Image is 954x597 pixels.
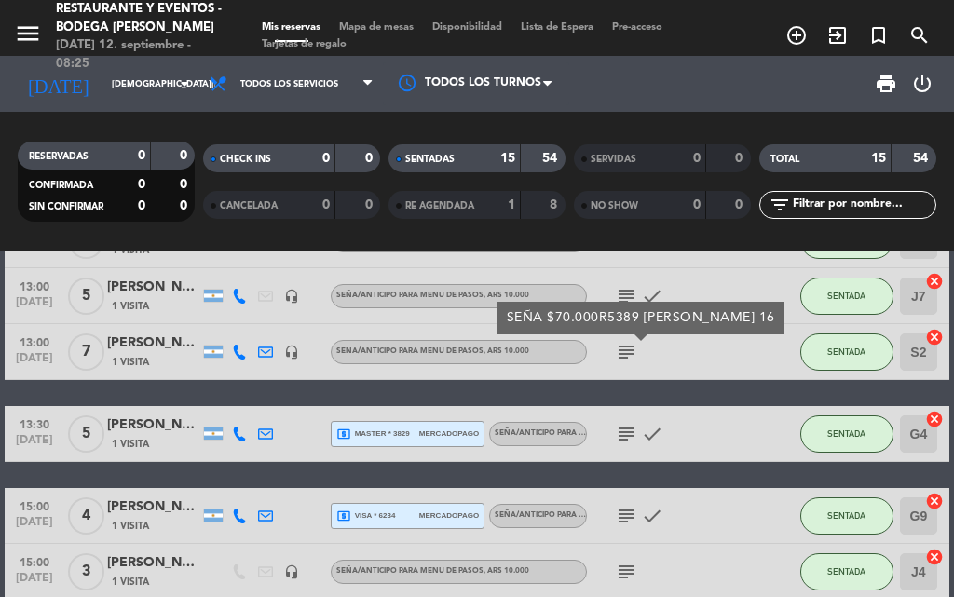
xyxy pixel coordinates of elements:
[615,285,637,307] i: subject
[550,198,561,211] strong: 8
[284,564,299,579] i: headset_mic
[827,346,865,357] span: SENTADA
[180,149,191,162] strong: 0
[800,415,893,453] button: SENTADA
[180,178,191,191] strong: 0
[138,178,145,191] strong: 0
[252,22,330,33] span: Mis reservas
[735,198,746,211] strong: 0
[284,289,299,304] i: headset_mic
[11,275,58,296] span: 13:00
[641,423,663,445] i: check
[791,195,935,215] input: Filtrar por nombre...
[138,199,145,212] strong: 0
[11,413,58,434] span: 13:30
[365,152,376,165] strong: 0
[484,567,529,575] span: , ARS 10.000
[112,519,149,534] span: 1 Visita
[405,201,474,210] span: RE AGENDADA
[336,427,410,441] span: master * 3829
[336,509,351,523] i: local_atm
[107,496,200,518] div: [PERSON_NAME]
[68,278,104,315] span: 5
[826,24,849,47] i: exit_to_app
[56,36,225,73] div: [DATE] 12. septiembre - 08:25
[871,152,886,165] strong: 15
[107,414,200,436] div: [PERSON_NAME]
[112,243,149,258] span: 1 Visita
[11,572,58,593] span: [DATE]
[336,427,351,441] i: local_atm
[11,296,58,318] span: [DATE]
[591,201,638,210] span: NO SHOW
[220,201,278,210] span: CANCELADA
[484,292,529,299] span: , ARS 10.000
[495,429,642,437] span: Seña/anticipo para MENU DE PASOS
[911,73,934,95] i: power_settings_new
[14,20,42,54] button: menu
[112,355,149,370] span: 1 Visita
[925,548,944,566] i: cancel
[925,272,944,291] i: cancel
[827,428,865,439] span: SENTADA
[11,516,58,537] span: [DATE]
[641,505,663,527] i: check
[220,155,271,164] span: CHECK INS
[913,152,932,165] strong: 54
[322,198,330,211] strong: 0
[11,352,58,373] span: [DATE]
[908,24,931,47] i: search
[419,427,479,440] span: mercadopago
[769,194,791,216] i: filter_list
[180,199,191,212] strong: 0
[11,331,58,352] span: 13:00
[800,553,893,590] button: SENTADA
[252,39,356,49] span: Tarjetas de regalo
[112,575,149,590] span: 1 Visita
[800,278,893,315] button: SENTADA
[173,73,196,95] i: arrow_drop_down
[11,495,58,516] span: 15:00
[423,22,511,33] span: Disponibilidad
[905,56,940,112] div: LOG OUT
[507,308,775,328] div: SEÑA $70.000R5389 [PERSON_NAME] 16
[925,410,944,428] i: cancel
[615,561,637,583] i: subject
[336,509,395,523] span: visa * 6234
[800,497,893,535] button: SENTADA
[641,285,663,307] i: check
[14,65,102,102] i: [DATE]
[511,22,603,33] span: Lista de Espera
[11,434,58,455] span: [DATE]
[107,277,200,298] div: [PERSON_NAME]
[925,328,944,346] i: cancel
[14,20,42,47] i: menu
[770,155,799,164] span: TOTAL
[542,152,561,165] strong: 54
[925,492,944,510] i: cancel
[29,202,103,211] span: SIN CONFIRMAR
[11,550,58,572] span: 15:00
[785,24,808,47] i: add_circle_outline
[112,299,149,314] span: 1 Visita
[107,552,200,574] div: [PERSON_NAME]
[107,332,200,354] div: [PERSON_NAME]
[365,198,376,211] strong: 0
[29,152,89,161] span: RESERVADAS
[800,333,893,371] button: SENTADA
[240,79,338,89] span: Todos los servicios
[500,152,515,165] strong: 15
[867,24,890,47] i: turned_in_not
[29,181,93,190] span: CONFIRMADA
[693,152,701,165] strong: 0
[68,333,104,371] span: 7
[827,566,865,577] span: SENTADA
[405,155,455,164] span: SENTADAS
[693,198,701,211] strong: 0
[735,152,746,165] strong: 0
[112,437,149,452] span: 1 Visita
[68,553,104,590] span: 3
[508,198,515,211] strong: 1
[322,152,330,165] strong: 0
[336,567,529,575] span: Seña/anticipo para MENU DE PASOS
